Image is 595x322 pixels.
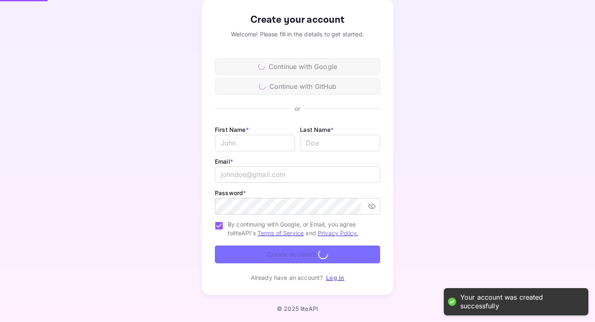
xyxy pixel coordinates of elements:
div: Continue with GitHub [215,78,380,95]
a: Log in [326,274,344,281]
div: Your account was created successfully [460,293,580,310]
div: Create your account [215,12,380,27]
div: Continue with Google [215,58,380,75]
p: © 2025 liteAPI [277,305,318,312]
label: Password [215,189,246,196]
label: Email [215,158,233,165]
div: Welcome! Please fill in the details to get started. [215,30,380,38]
label: Last Name [300,126,333,133]
a: Terms of Service [257,229,304,236]
a: Privacy Policy. [318,229,358,236]
span: By continuing with Google, or Email, you agree to liteAPI's and [228,220,374,237]
label: First Name [215,126,249,133]
input: John [215,135,295,151]
input: Doe [300,135,380,151]
button: toggle password visibility [364,199,379,214]
p: Already have an account? [251,273,323,282]
input: johndoe@gmail.com [215,166,380,183]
